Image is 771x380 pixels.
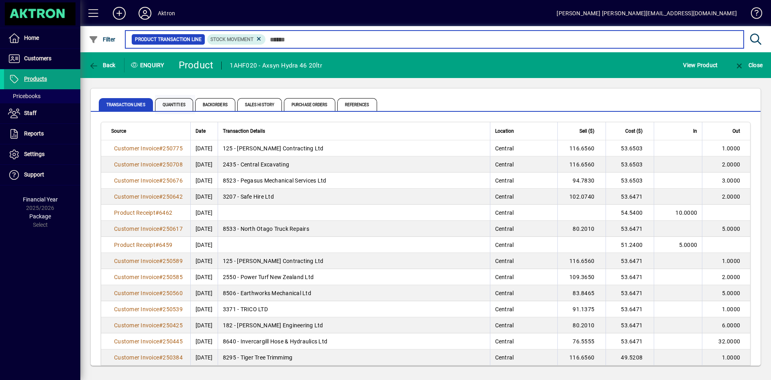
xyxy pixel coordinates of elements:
[495,354,514,361] span: Central
[230,59,322,72] div: 1AHF020 - Axsyn Hydra 46 20ltr
[557,301,606,317] td: 91.1375
[495,306,514,312] span: Central
[606,189,654,205] td: 53.6471
[557,285,606,301] td: 83.8465
[111,160,186,169] a: Customer Invoice#250708
[190,205,218,221] td: [DATE]
[495,226,514,232] span: Central
[190,237,218,253] td: [DATE]
[495,290,514,296] span: Central
[4,103,80,123] a: Staff
[114,338,159,345] span: Customer Invoice
[218,253,490,269] td: 125 - [PERSON_NAME] Contracting Ltd
[218,317,490,333] td: 182 - [PERSON_NAME] Engineering Ltd
[159,193,163,200] span: #
[218,269,490,285] td: 2550 - Power Turf New Zealand Ltd
[190,253,218,269] td: [DATE]
[557,349,606,366] td: 116.6560
[163,290,183,296] span: 250560
[159,258,163,264] span: #
[124,59,173,72] div: Enquiry
[111,337,186,346] a: Customer Invoice#250445
[681,58,720,72] button: View Product
[190,140,218,156] td: [DATE]
[159,322,163,329] span: #
[557,7,737,20] div: [PERSON_NAME] [PERSON_NAME][EMAIL_ADDRESS][DOMAIN_NAME]
[163,177,183,184] span: 250676
[24,171,44,178] span: Support
[163,258,183,264] span: 250589
[495,177,514,184] span: Central
[495,127,514,136] span: Location
[111,208,175,217] a: Product Receipt#6462
[557,221,606,237] td: 80.2010
[163,226,183,232] span: 250617
[722,161,740,168] span: 2.0000
[557,317,606,333] td: 80.2010
[557,269,606,285] td: 109.3650
[218,349,490,366] td: 8295 - Tiger Tree Trimmimg
[190,349,218,366] td: [DATE]
[722,274,740,280] span: 2.0000
[24,55,51,62] span: Customers
[675,210,697,216] span: 10.0000
[114,290,159,296] span: Customer Invoice
[111,273,186,281] a: Customer Invoice#250585
[190,285,218,301] td: [DATE]
[606,349,654,366] td: 49.5208
[606,285,654,301] td: 53.6471
[114,161,159,168] span: Customer Invoice
[4,28,80,48] a: Home
[159,354,163,361] span: #
[218,140,490,156] td: 125 - [PERSON_NAME] Contracting Ltd
[190,301,218,317] td: [DATE]
[557,333,606,349] td: 76.5555
[722,193,740,200] span: 2.0000
[114,322,159,329] span: Customer Invoice
[563,127,602,136] div: Sell ($)
[24,151,45,157] span: Settings
[4,124,80,144] a: Reports
[606,333,654,349] td: 53.6471
[111,353,186,362] a: Customer Invoice#250384
[114,210,155,216] span: Product Receipt
[24,76,47,82] span: Products
[196,127,213,136] div: Date
[732,127,740,136] span: Out
[625,127,642,136] span: Cost ($)
[159,226,163,232] span: #
[190,189,218,205] td: [DATE]
[159,338,163,345] span: #
[114,242,155,248] span: Product Receipt
[722,177,740,184] span: 3.0000
[163,161,183,168] span: 250708
[606,253,654,269] td: 53.6471
[114,274,159,280] span: Customer Invoice
[495,193,514,200] span: Central
[155,242,159,248] span: #
[29,213,51,220] span: Package
[89,36,116,43] span: Filter
[606,156,654,173] td: 53.6503
[163,322,183,329] span: 250425
[495,161,514,168] span: Central
[606,140,654,156] td: 53.6503
[218,221,490,237] td: 8533 - North Otago Truck Repairs
[163,306,183,312] span: 250539
[111,144,186,153] a: Customer Invoice#250775
[99,98,153,111] span: Transaction Lines
[159,210,172,216] span: 6462
[155,98,193,111] span: Quantities
[111,192,186,201] a: Customer Invoice#250642
[606,301,654,317] td: 53.6471
[726,58,771,72] app-page-header-button: Close enquiry
[679,242,698,248] span: 5.0000
[87,32,118,47] button: Filter
[24,110,37,116] span: Staff
[114,306,159,312] span: Customer Invoice
[218,173,490,189] td: 8523 - Pegasus Mechanical Services Ltd
[4,49,80,69] a: Customers
[734,62,763,68] span: Close
[611,127,650,136] div: Cost ($)
[579,127,594,136] span: Sell ($)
